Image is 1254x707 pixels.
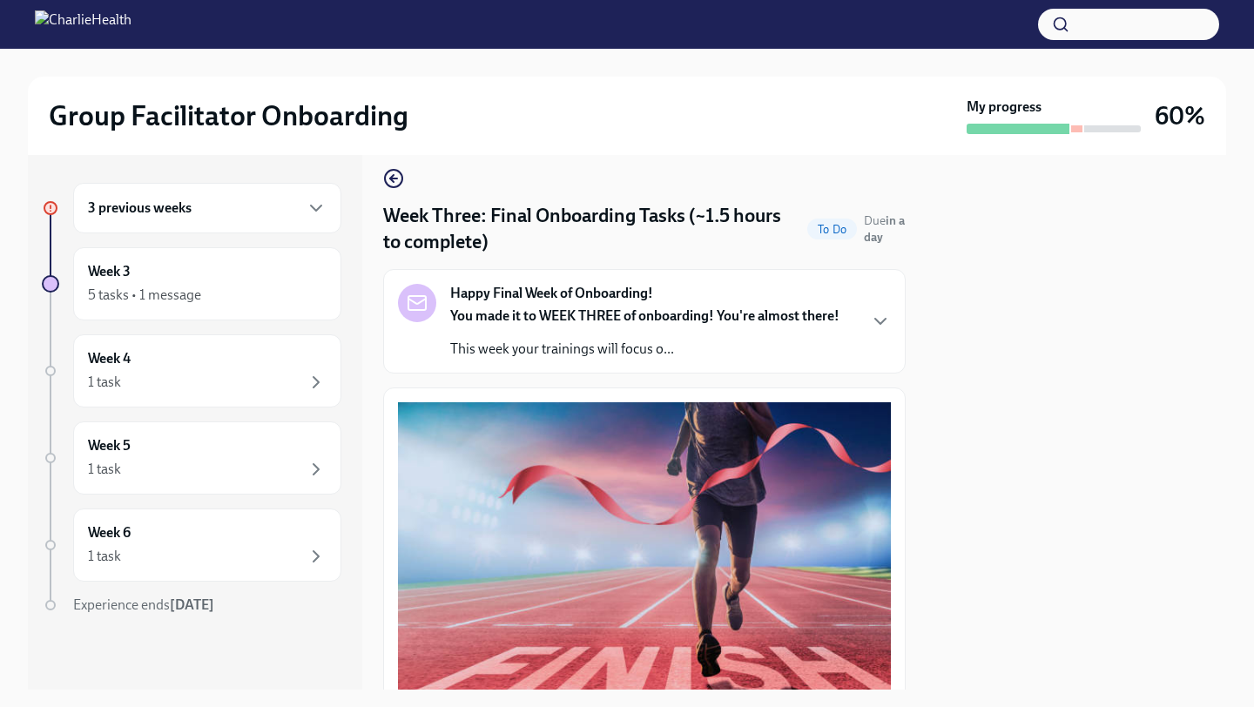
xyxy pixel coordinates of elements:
[450,307,839,324] strong: You made it to WEEK THREE of onboarding! You're almost there!
[450,284,653,303] strong: Happy Final Week of Onboarding!
[88,436,131,455] h6: Week 5
[73,183,341,233] div: 3 previous weeks
[807,223,857,236] span: To Do
[42,421,341,495] a: Week 51 task
[88,349,131,368] h6: Week 4
[864,213,905,245] span: Due
[383,203,800,255] h4: Week Three: Final Onboarding Tasks (~1.5 hours to complete)
[42,508,341,582] a: Week 61 task
[864,212,906,246] span: October 4th, 2025 09:00
[49,98,408,133] h2: Group Facilitator Onboarding
[88,547,121,566] div: 1 task
[42,247,341,320] a: Week 35 tasks • 1 message
[73,596,214,613] span: Experience ends
[88,460,121,479] div: 1 task
[170,596,214,613] strong: [DATE]
[35,10,131,38] img: CharlieHealth
[88,199,192,218] h6: 3 previous weeks
[88,373,121,392] div: 1 task
[88,286,201,305] div: 5 tasks • 1 message
[88,523,131,542] h6: Week 6
[1155,100,1205,131] h3: 60%
[88,262,131,281] h6: Week 3
[42,334,341,407] a: Week 41 task
[864,213,905,245] strong: in a day
[967,98,1042,117] strong: My progress
[450,340,839,359] p: This week your trainings will focus o...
